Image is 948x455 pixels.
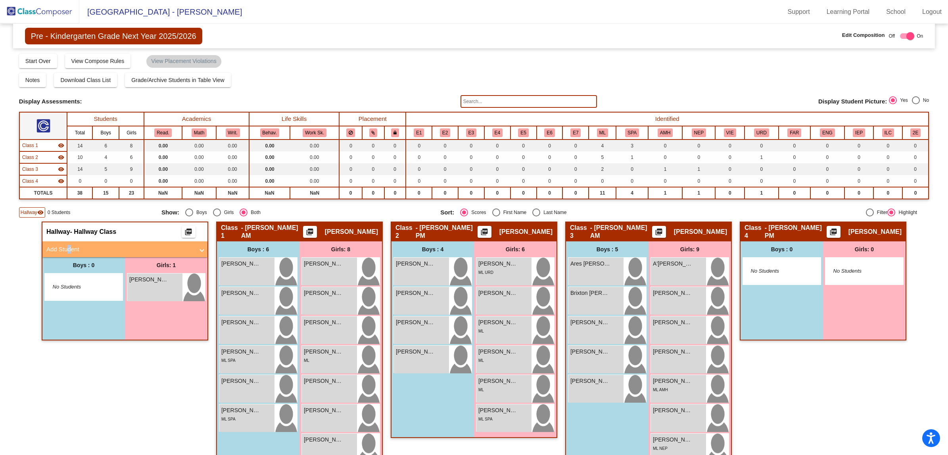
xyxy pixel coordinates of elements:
[873,151,902,163] td: 0
[480,228,489,239] mat-icon: picture_as_pdf
[22,166,38,173] span: Class 3
[440,128,450,137] button: E2
[144,140,182,151] td: 0.00
[682,151,715,163] td: 0
[53,283,102,291] span: No Students
[540,209,566,216] div: Last Name
[873,140,902,151] td: 0
[182,175,216,187] td: 0.00
[362,175,384,187] td: 0
[616,175,648,187] td: 0
[290,187,339,199] td: NaN
[249,187,290,199] td: NaN
[882,128,894,137] button: ILC
[674,228,727,236] span: [PERSON_NAME]
[37,209,44,216] mat-icon: visibility
[562,175,589,187] td: 0
[510,151,537,163] td: 0
[79,6,242,18] span: [GEOGRAPHIC_DATA] - [PERSON_NAME]
[458,126,484,140] th: Black or African American
[741,241,823,257] div: Boys : 0
[92,126,119,140] th: Boys
[406,151,432,163] td: 0
[484,126,510,140] th: Hispanic or Latino
[249,175,290,187] td: 0.00
[440,209,454,216] span: Sort:
[478,270,493,275] span: ML URD
[395,224,416,240] span: Class 2
[510,163,537,175] td: 0
[67,163,92,175] td: 14
[119,163,144,175] td: 9
[589,140,616,151] td: 4
[92,151,119,163] td: 4
[161,209,179,216] span: Show:
[616,151,648,163] td: 1
[779,175,811,187] td: 0
[339,163,362,175] td: 0
[589,151,616,163] td: 5
[658,128,673,137] button: AMH
[19,140,67,151] td: Wendy Hanson - Hanson AM
[182,226,196,238] button: Print Students Details
[339,140,362,151] td: 0
[406,112,929,126] th: Identified
[682,140,715,151] td: 0
[818,98,887,105] span: Display Student Picture:
[458,151,484,163] td: 0
[362,126,384,140] th: Keep with students
[182,163,216,175] td: 0.00
[566,241,649,257] div: Boys : 5
[458,163,484,175] td: 0
[537,151,563,163] td: 0
[432,175,458,187] td: 0
[779,187,811,199] td: 0
[25,28,202,44] span: Pre - Kindergarten Grade Next Year 2025/2026
[844,187,874,199] td: 0
[432,151,458,163] td: 0
[458,187,484,199] td: 0
[406,140,432,151] td: 0
[478,260,518,268] span: [PERSON_NAME]
[715,175,745,187] td: 0
[216,175,249,187] td: 0.00
[249,163,290,175] td: 0.00
[562,163,589,175] td: 0
[161,208,434,216] mat-radio-group: Select an option
[754,128,769,137] button: URD
[484,187,510,199] td: 0
[362,140,384,151] td: 0
[58,142,64,149] mat-icon: visibility
[902,175,929,187] td: 0
[362,163,384,175] td: 0
[216,187,249,199] td: NaN
[682,187,715,199] td: 1
[46,245,194,254] mat-panel-title: Add Student
[22,142,38,149] span: Class 1
[484,151,510,163] td: 0
[745,224,765,240] span: Class 4
[241,224,303,240] span: - [PERSON_NAME] AM
[827,226,841,238] button: Print Students Details
[562,140,589,151] td: 0
[537,126,563,140] th: Native Hawaiian or Other Pacific Islander
[468,209,486,216] div: Scores
[362,187,384,199] td: 0
[304,289,344,297] span: [PERSON_NAME]
[589,163,616,175] td: 2
[810,126,844,140] th: Home Language - English
[562,126,589,140] th: Multi-Racial
[54,73,117,87] button: Download Class List
[125,73,231,87] button: Grade/Archive Students in Table View
[682,163,715,175] td: 1
[216,140,249,151] td: 0.00
[510,126,537,140] th: White
[182,140,216,151] td: 0.00
[917,32,923,40] span: On
[715,151,745,163] td: 0
[221,209,234,216] div: Girls
[193,209,207,216] div: Boys
[406,163,432,175] td: 0
[484,140,510,151] td: 0
[406,187,432,199] td: 0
